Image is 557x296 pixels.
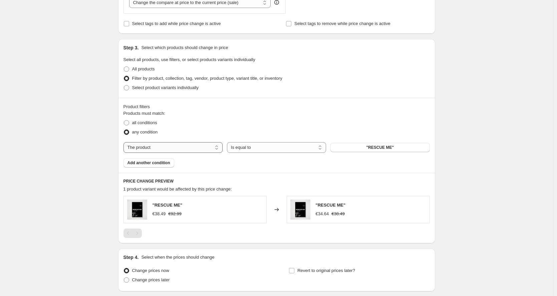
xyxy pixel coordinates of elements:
h2: Step 3. [123,44,139,51]
p: Select when the prices should change [141,254,214,261]
span: "RESCUE ME" [153,203,183,208]
strike: €92.99 [168,211,182,217]
p: Select which products should change in price [141,44,228,51]
button: "RESCUE ME" [330,143,430,152]
span: Select tags to remove while price change is active [294,21,390,26]
strike: €38.49 [331,211,345,217]
span: Select all products, use filters, or select products variants individually [123,57,255,62]
span: all conditions [132,120,157,125]
span: Filter by product, collection, tag, vendor, product type, variant title, or inventory [132,76,282,81]
span: Select product variants individually [132,85,199,90]
img: ARTIUSTS_1_80x.jpg [290,200,310,220]
span: any condition [132,129,158,134]
nav: Pagination [123,229,142,238]
span: Revert to original prices later? [297,268,355,273]
span: All products [132,66,155,71]
span: Select tags to add while price change is active [132,21,221,26]
div: €38.49 [153,211,166,217]
span: "RESCUE ME" [316,203,346,208]
div: Product filters [123,103,430,110]
span: Change prices now [132,268,169,273]
span: Products must match: [123,111,166,116]
span: Add another condition [127,160,170,166]
span: Change prices later [132,277,170,282]
button: Add another condition [123,158,174,168]
h6: PRICE CHANGE PREVIEW [123,179,430,184]
span: "RESCUE ME" [366,145,394,150]
h2: Step 4. [123,254,139,261]
div: €34.64 [316,211,329,217]
span: 1 product variant would be affected by this price change: [123,187,232,192]
img: ARTIUSTS_1_80x.jpg [127,200,147,220]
